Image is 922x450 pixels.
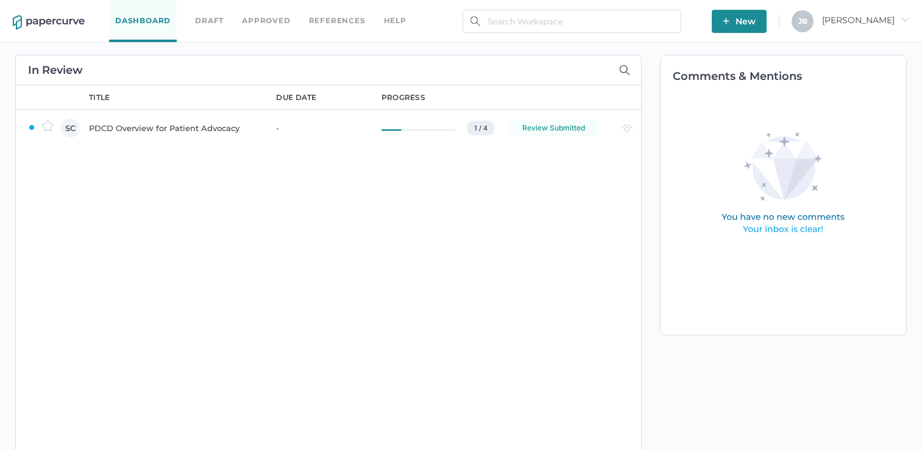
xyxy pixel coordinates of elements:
[822,15,909,26] span: [PERSON_NAME]
[89,92,110,103] div: title
[384,14,406,27] div: help
[723,18,729,24] img: plus-white.e19ec114.svg
[242,14,290,27] a: Approved
[620,124,633,132] img: eye-light-gray.b6d092a5.svg
[673,71,906,82] h2: Comments & Mentions
[264,109,369,146] td: -
[509,120,599,136] div: Review Submitted
[712,10,767,33] button: New
[723,10,756,33] span: New
[28,124,35,131] img: ZaPP2z7XVwAAAABJRU5ErkJggg==
[470,16,480,26] img: search.bf03fe8b.svg
[276,92,316,103] div: due date
[467,121,494,135] div: 1 / 4
[13,15,85,30] img: papercurve-logo-colour.7244d18c.svg
[619,65,630,76] img: search-icon-expand.c6106642.svg
[901,15,909,24] i: arrow_right
[381,92,425,103] div: progress
[309,14,366,27] a: References
[798,16,807,26] span: J B
[195,14,224,27] a: Draft
[695,123,871,245] img: comments-empty-state.0193fcf7.svg
[60,118,80,138] div: SC
[463,10,681,33] input: Search Workspace
[28,65,83,76] h2: In Review
[41,120,54,132] img: star-inactive.70f2008a.svg
[89,121,261,135] div: PDCD Overview for Patient Advocacy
